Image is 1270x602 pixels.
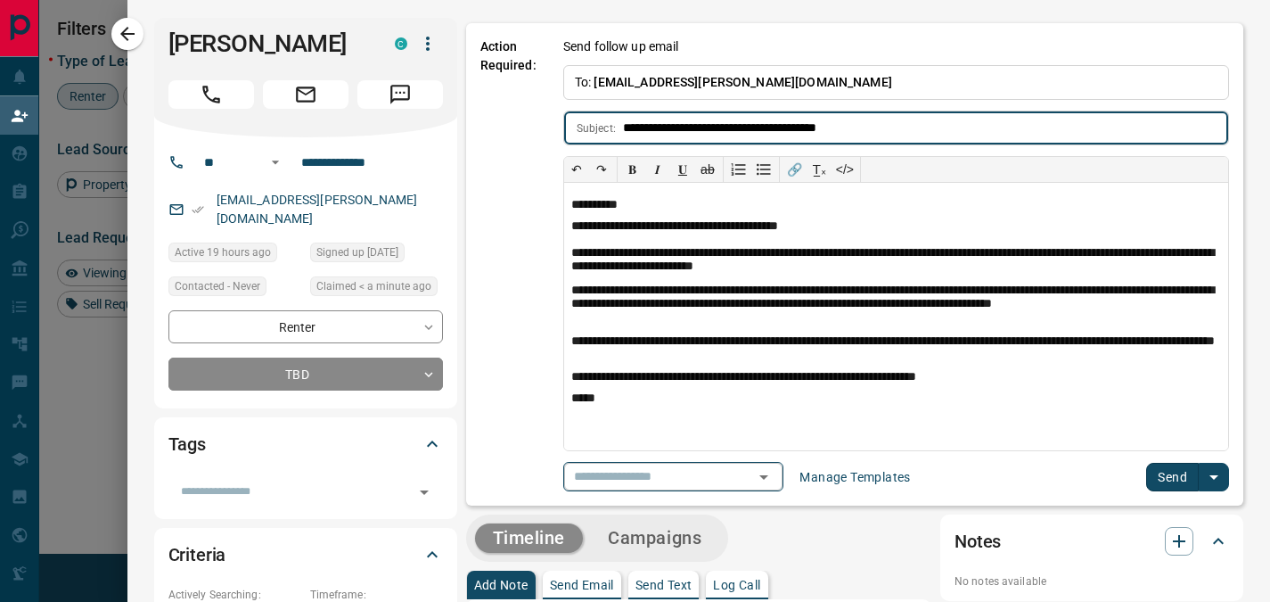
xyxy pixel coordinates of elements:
p: To: [563,65,1229,100]
p: Action Required: [480,37,537,491]
div: Tue Oct 14 2025 [310,276,443,301]
p: No notes available [955,573,1229,590]
button: Campaigns [590,524,719,553]
p: Send follow up email [563,37,679,56]
button: ab [695,157,720,182]
div: Mon Oct 13 2025 [168,243,301,268]
div: Renter [168,310,443,343]
button: T̲ₓ [807,157,832,182]
span: Signed up [DATE] [316,243,398,261]
h1: [PERSON_NAME] [168,29,368,58]
span: Message [357,80,443,109]
button: ↶ [564,157,589,182]
button: ↷ [589,157,614,182]
div: condos.ca [395,37,407,50]
span: 𝐔 [678,162,687,177]
p: Send Text [635,579,692,591]
span: Active 19 hours ago [175,243,271,261]
button: Open [412,480,437,505]
p: Add Note [474,579,528,591]
svg: Email Verified [192,203,204,216]
button: Bullet list [751,157,776,182]
button: 𝐁 [620,157,645,182]
button: Manage Templates [789,463,921,491]
span: Contacted - Never [175,277,260,295]
span: Email [263,80,348,109]
p: Log Call [713,579,760,591]
h2: Criteria [168,540,226,569]
h2: Tags [168,430,206,458]
button: 𝐔 [670,157,695,182]
div: Sun Aug 17 2025 [310,243,443,268]
div: Notes [955,520,1229,563]
span: [EMAIL_ADDRESS][PERSON_NAME][DOMAIN_NAME] [594,75,891,89]
span: Call [168,80,254,109]
button: Numbered list [726,157,751,182]
p: Subject: [577,120,616,136]
button: Open [265,152,286,173]
div: split button [1146,463,1229,491]
h2: Notes [955,527,1001,556]
div: Criteria [168,533,443,576]
p: Send Email [550,579,614,591]
s: ab [701,162,715,177]
div: Tags [168,423,443,466]
button: 🔗 [782,157,807,182]
button: Send [1146,463,1199,491]
button: 𝑰 [645,157,670,182]
span: Claimed < a minute ago [316,277,431,295]
div: TBD [168,358,443,391]
button: </> [832,157,857,182]
a: [EMAIL_ADDRESS][PERSON_NAME][DOMAIN_NAME] [217,193,418,226]
button: Open [751,465,776,490]
button: Timeline [475,524,584,553]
